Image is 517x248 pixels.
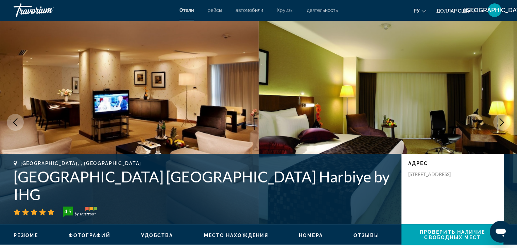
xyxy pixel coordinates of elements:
button: Отзывы [354,232,380,238]
iframe: Кнопка запуска окна обмена сообщениями [490,221,512,243]
span: Номера [299,233,323,238]
div: 4.5 [61,207,74,215]
button: Резюме [14,232,38,238]
font: ру [414,8,420,14]
span: Отзывы [354,233,380,238]
span: Фотографий [69,233,110,238]
button: Next image [493,114,510,131]
button: Изменить валюту [436,6,476,16]
button: Проверить наличие свободных мест [401,224,503,245]
h1: [GEOGRAPHIC_DATA] [GEOGRAPHIC_DATA] Harbiye by IHG [14,168,395,203]
p: адрес [408,161,497,166]
span: Место нахождения [204,233,268,238]
button: Удобства [141,232,173,238]
img: trustyou-badge-hor.svg [63,207,97,217]
a: Отели [179,7,194,13]
span: Удобства [141,233,173,238]
font: доллар США [436,8,469,14]
button: Изменить язык [414,6,426,16]
button: Номера [299,232,323,238]
a: Круизы [277,7,293,13]
a: деятельность [307,7,338,13]
span: Проверить наличие свободных мест [420,229,485,240]
a: автомобили [236,7,263,13]
button: Previous image [7,114,24,131]
button: Меню пользователя [486,3,503,17]
span: [GEOGRAPHIC_DATA], , [GEOGRAPHIC_DATA] [20,161,141,166]
p: [STREET_ADDRESS] [408,171,463,177]
span: Резюме [14,233,38,238]
a: Травориум [14,1,82,19]
button: Место нахождения [204,232,268,238]
button: Фотографий [69,232,110,238]
a: рейсы [208,7,222,13]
